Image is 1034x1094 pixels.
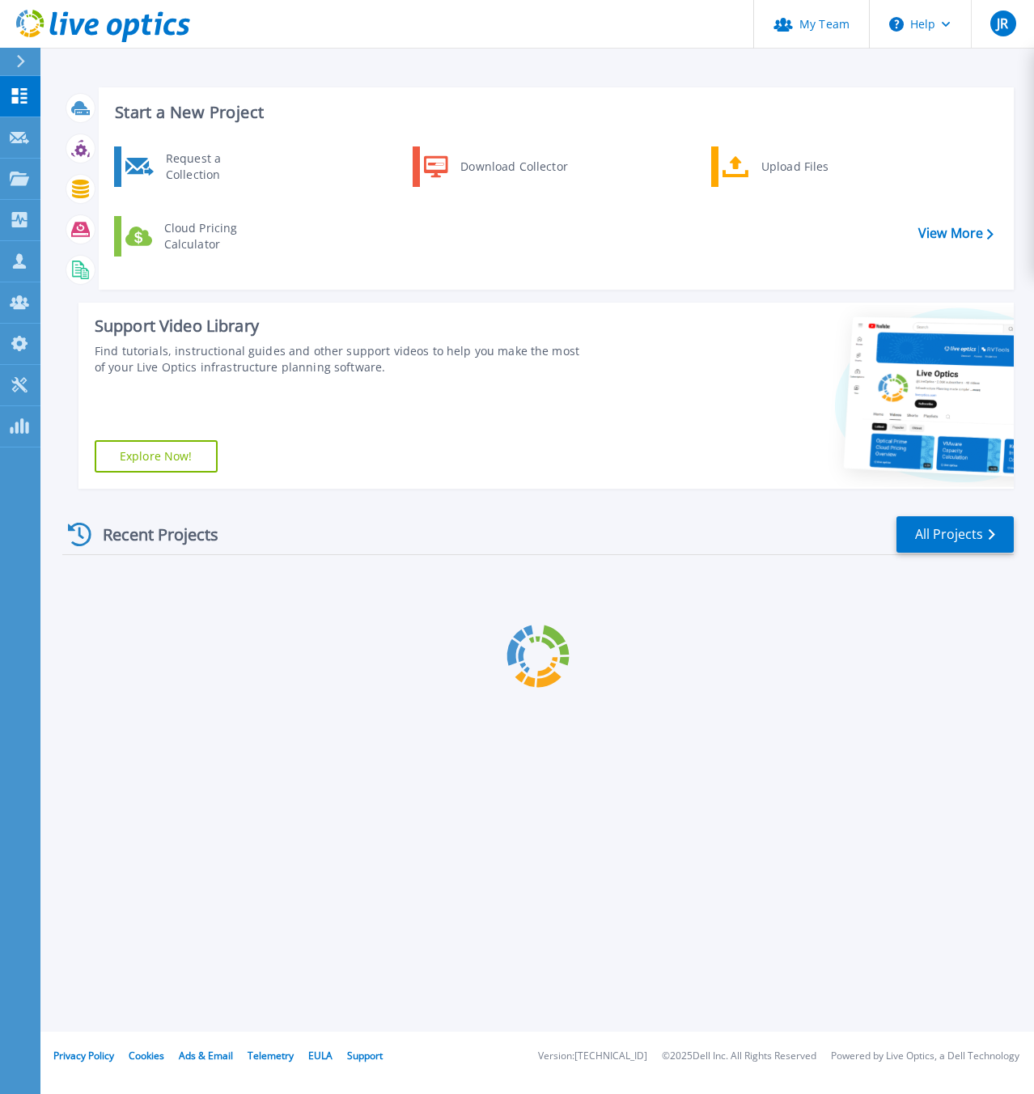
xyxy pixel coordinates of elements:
a: Ads & Email [179,1049,233,1062]
a: Explore Now! [95,440,218,473]
a: Request a Collection [114,146,280,187]
li: © 2025 Dell Inc. All Rights Reserved [662,1051,816,1062]
a: EULA [308,1049,333,1062]
a: All Projects [896,516,1014,553]
a: Privacy Policy [53,1049,114,1062]
h3: Start a New Project [115,104,993,121]
a: Cloud Pricing Calculator [114,216,280,257]
a: Cookies [129,1049,164,1062]
div: Find tutorials, instructional guides and other support videos to help you make the most of your L... [95,343,581,375]
div: Upload Files [753,151,873,183]
div: Request a Collection [158,151,276,183]
a: Upload Files [711,146,877,187]
li: Version: [TECHNICAL_ID] [538,1051,647,1062]
a: Telemetry [248,1049,294,1062]
div: Recent Projects [62,515,240,554]
span: JR [997,17,1008,30]
li: Powered by Live Optics, a Dell Technology [831,1051,1019,1062]
a: Support [347,1049,383,1062]
div: Download Collector [452,151,574,183]
a: Download Collector [413,146,578,187]
a: View More [918,226,994,241]
div: Support Video Library [95,316,581,337]
div: Cloud Pricing Calculator [156,220,276,252]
